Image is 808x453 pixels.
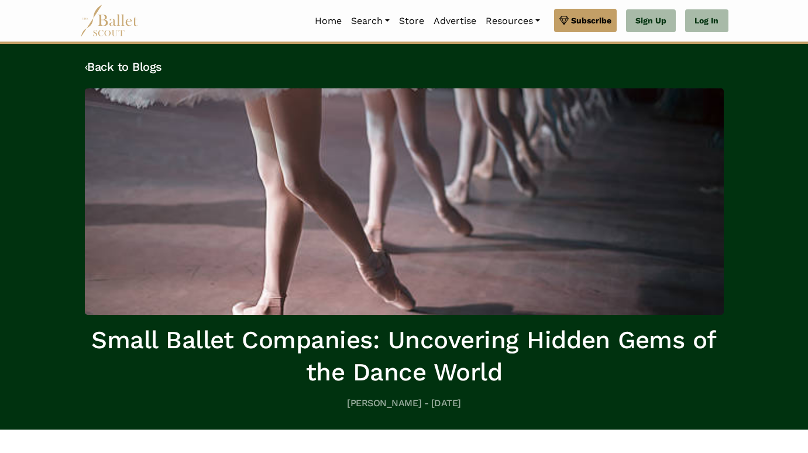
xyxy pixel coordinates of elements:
[481,9,545,33] a: Resources
[85,59,88,74] code: ‹
[685,9,728,33] a: Log In
[310,9,346,33] a: Home
[571,14,611,27] span: Subscribe
[429,9,481,33] a: Advertise
[85,88,724,315] img: header_image.img
[85,60,162,74] a: ‹Back to Blogs
[394,9,429,33] a: Store
[554,9,617,32] a: Subscribe
[346,9,394,33] a: Search
[85,324,724,388] h1: Small Ballet Companies: Uncovering Hidden Gems of the Dance World
[85,397,724,410] h5: [PERSON_NAME] - [DATE]
[559,14,569,27] img: gem.svg
[626,9,676,33] a: Sign Up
